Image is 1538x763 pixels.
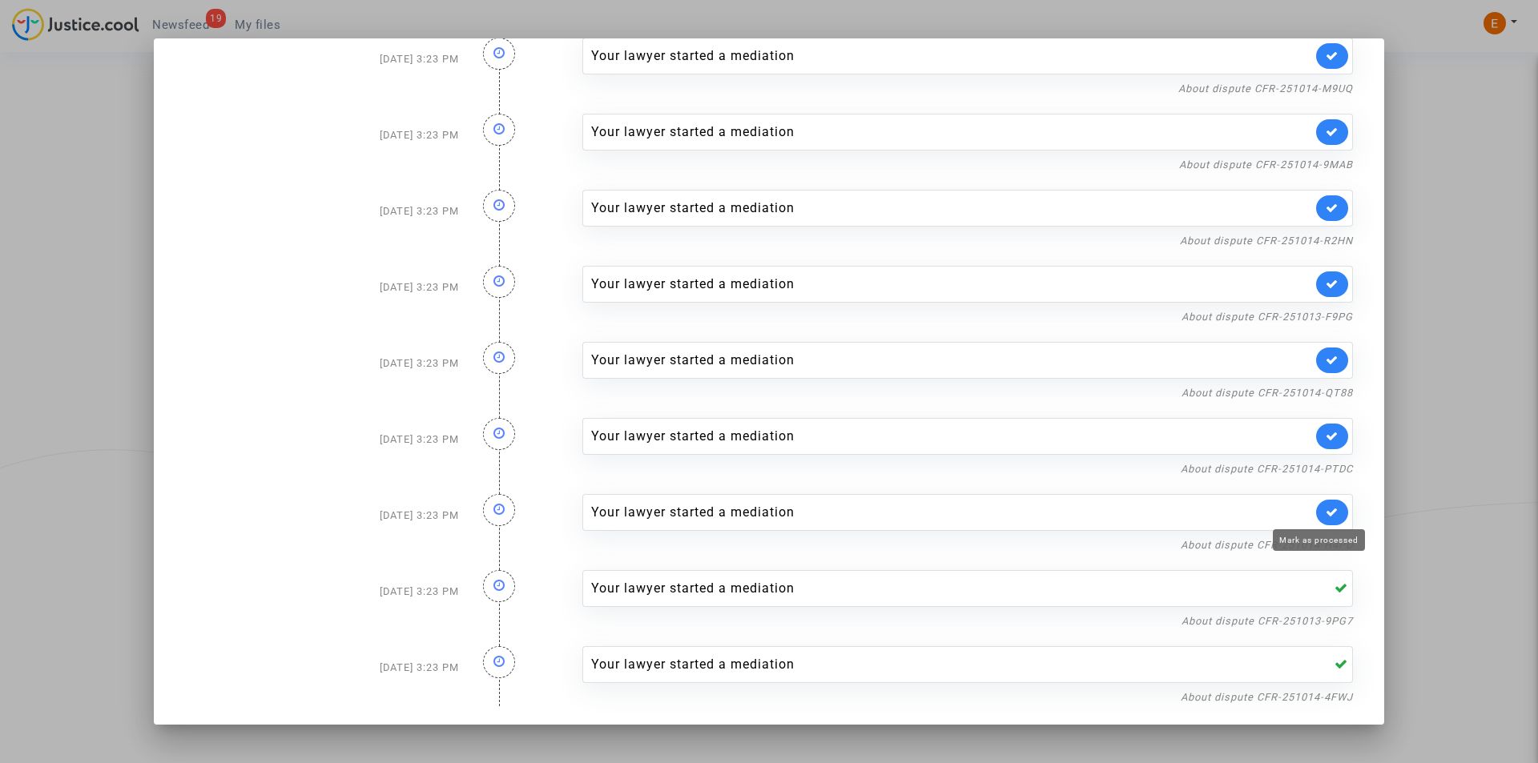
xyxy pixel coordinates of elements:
a: About dispute CFR-251014-QT88 [1182,387,1353,399]
div: Your lawyer started a mediation [591,199,1312,218]
a: About dispute CFR-251014-PTDC [1181,463,1353,475]
div: Your lawyer started a mediation [591,46,1312,66]
a: About dispute CFR-251014-9MAB [1179,159,1353,171]
div: [DATE] 3:23 PM [173,554,471,630]
a: About dispute CFR-251014-4FWJ [1181,691,1353,703]
div: [DATE] 3:23 PM [173,402,471,478]
div: Your lawyer started a mediation [591,122,1312,142]
div: [DATE] 3:23 PM [173,250,471,326]
a: About dispute CFR-251013-9PG7 [1182,615,1353,627]
div: [DATE] 3:23 PM [173,174,471,250]
div: [DATE] 3:23 PM [173,478,471,554]
div: Your lawyer started a mediation [591,579,1312,598]
div: Your lawyer started a mediation [591,503,1312,522]
div: [DATE] 3:23 PM [173,98,471,174]
div: Your lawyer started a mediation [591,427,1312,446]
a: About dispute CFR-251014-H4PD [1181,539,1353,551]
a: About dispute CFR-251014-M9UQ [1178,82,1353,94]
div: Your lawyer started a mediation [591,275,1312,294]
a: About dispute CFR-251013-F9PG [1182,311,1353,323]
a: About dispute CFR-251014-R2HN [1180,235,1353,247]
div: [DATE] 3:23 PM [173,630,471,706]
div: [DATE] 3:23 PM [173,326,471,402]
div: Your lawyer started a mediation [591,351,1312,370]
div: Your lawyer started a mediation [591,655,1312,674]
div: [DATE] 3:23 PM [173,22,471,98]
